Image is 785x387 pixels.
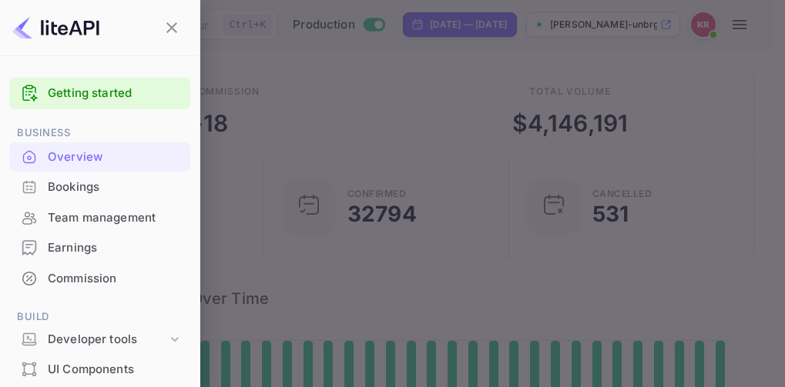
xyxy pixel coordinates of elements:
[48,239,183,257] div: Earnings
[48,331,167,349] div: Developer tools
[9,142,190,172] div: Overview
[9,355,190,383] a: UI Components
[48,209,183,227] div: Team management
[9,309,190,325] span: Build
[9,355,190,385] div: UI Components
[9,203,190,232] a: Team management
[12,15,99,40] img: LiteAPI logo
[9,233,190,262] a: Earnings
[9,326,190,353] div: Developer tools
[9,203,190,233] div: Team management
[48,178,183,196] div: Bookings
[48,85,183,102] a: Getting started
[9,172,190,201] a: Bookings
[48,361,183,379] div: UI Components
[9,142,190,171] a: Overview
[9,78,190,109] div: Getting started
[48,270,183,288] div: Commission
[9,172,190,202] div: Bookings
[48,148,183,166] div: Overview
[9,125,190,142] span: Business
[9,264,190,294] div: Commission
[9,264,190,292] a: Commission
[9,233,190,263] div: Earnings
